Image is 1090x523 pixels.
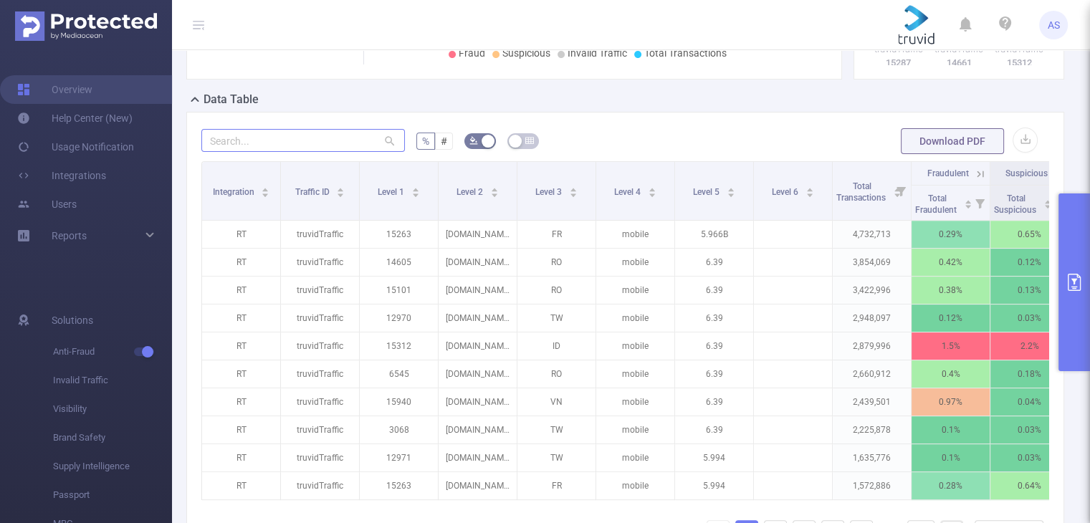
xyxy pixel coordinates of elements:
[202,472,280,499] p: RT
[439,249,517,276] p: [DOMAIN_NAME]
[569,191,577,196] i: icon: caret-down
[202,388,280,416] p: RT
[929,56,989,70] p: 14661
[53,423,172,452] span: Brand Safety
[517,332,596,360] p: ID
[517,388,596,416] p: VN
[439,277,517,304] p: [DOMAIN_NAME]
[833,332,911,360] p: 2,879,996
[53,337,172,366] span: Anti-Fraud
[439,388,517,416] p: [DOMAIN_NAME]
[990,332,1069,360] p: 2.2%
[336,186,345,194] div: Sort
[912,444,990,471] p: 0.1%
[805,186,814,194] div: Sort
[411,186,420,194] div: Sort
[517,444,596,471] p: TW
[281,360,359,388] p: truvidTraffic
[990,221,1069,248] p: 0.65%
[569,186,578,194] div: Sort
[833,472,911,499] p: 1,572,886
[596,332,674,360] p: mobile
[17,104,133,133] a: Help Center (New)
[1048,11,1060,39] span: AS
[989,56,1049,70] p: 15312
[490,186,499,194] div: Sort
[990,360,1069,388] p: 0.18%
[693,187,722,197] span: Level 5
[439,332,517,360] p: [DOMAIN_NAME]
[990,277,1069,304] p: 0.13%
[648,186,656,194] div: Sort
[964,198,972,202] i: icon: caret-up
[596,304,674,332] p: mobile
[675,472,753,499] p: 5.994
[360,444,438,471] p: 12971
[360,416,438,443] p: 3068
[490,191,498,196] i: icon: caret-down
[772,187,800,197] span: Level 6
[644,47,727,59] span: Total Transactions
[596,472,674,499] p: mobile
[204,91,259,108] h2: Data Table
[281,388,359,416] p: truvidTraffic
[17,190,77,219] a: Users
[994,193,1038,215] span: Total Suspicious
[456,187,485,197] span: Level 2
[202,444,280,471] p: RT
[805,186,813,190] i: icon: caret-up
[281,249,359,276] p: truvidTraffic
[990,388,1069,416] p: 0.04%
[360,332,438,360] p: 15312
[833,416,911,443] p: 2,225,878
[675,304,753,332] p: 6.39
[927,168,968,178] span: Fraudulent
[517,304,596,332] p: TW
[912,416,990,443] p: 0.1%
[202,249,280,276] p: RT
[912,472,990,499] p: 0.28%
[912,277,990,304] p: 0.38%
[833,388,911,416] p: 2,439,501
[990,249,1069,276] p: 0.12%
[833,304,911,332] p: 2,948,097
[836,181,888,203] span: Total Transactions
[675,360,753,388] p: 6.39
[833,360,911,388] p: 2,660,912
[912,249,990,276] p: 0.42%
[727,186,735,190] i: icon: caret-up
[360,360,438,388] p: 6545
[915,193,959,215] span: Total Fraudulent
[502,47,550,59] span: Suspicious
[439,472,517,499] p: [DOMAIN_NAME]
[805,191,813,196] i: icon: caret-down
[1005,168,1048,178] span: Suspicious
[614,187,643,197] span: Level 4
[411,191,419,196] i: icon: caret-down
[727,186,735,194] div: Sort
[262,186,269,190] i: icon: caret-up
[1048,186,1069,220] i: Filter menu
[202,304,280,332] p: RT
[517,277,596,304] p: RO
[990,472,1069,499] p: 0.64%
[517,221,596,248] p: FR
[360,249,438,276] p: 14605
[569,186,577,190] i: icon: caret-up
[964,198,972,206] div: Sort
[912,360,990,388] p: 0.4%
[439,304,517,332] p: [DOMAIN_NAME]
[360,304,438,332] p: 12970
[360,388,438,416] p: 15940
[360,472,438,499] p: 15263
[441,135,447,147] span: #
[833,444,911,471] p: 1,635,776
[970,186,990,220] i: Filter menu
[517,416,596,443] p: TW
[675,249,753,276] p: 6.39
[525,136,534,145] i: icon: table
[727,191,735,196] i: icon: caret-down
[568,47,627,59] span: Invalid Traffic
[52,306,93,335] span: Solutions
[869,56,929,70] p: 15287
